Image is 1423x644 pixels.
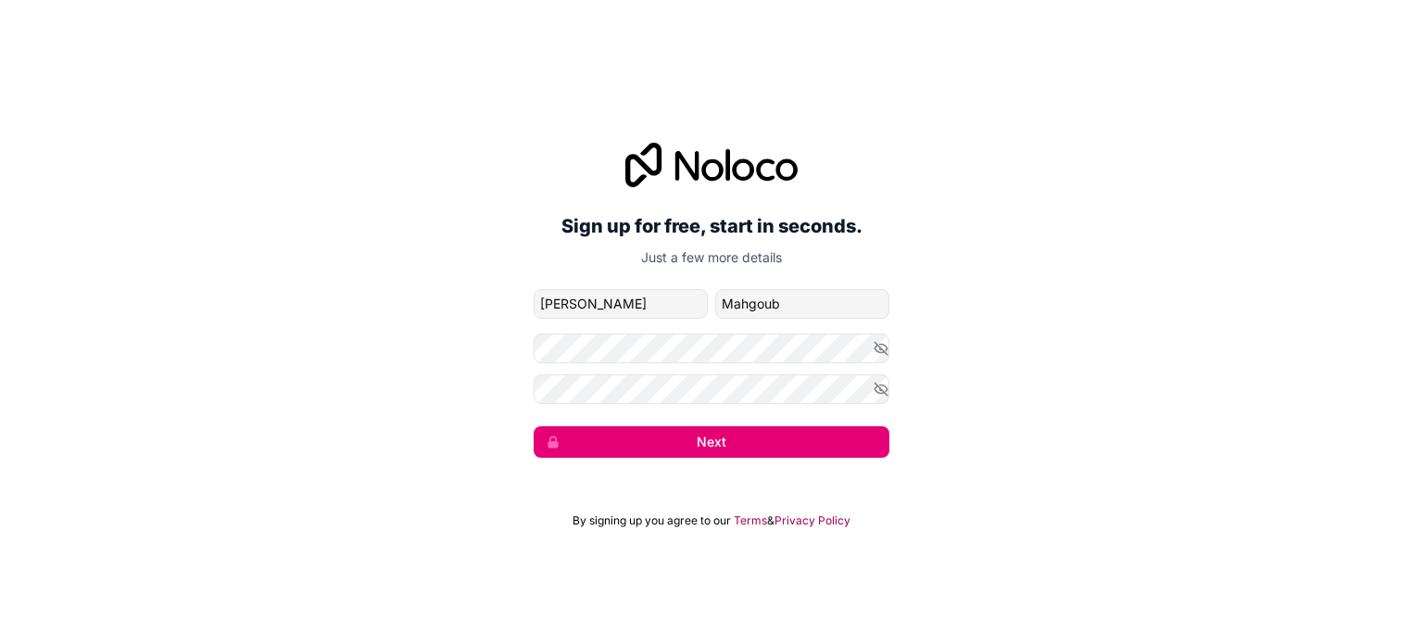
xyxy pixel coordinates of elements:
input: family-name [715,289,889,319]
input: Confirm password [534,374,889,404]
button: Next [534,426,889,458]
h2: Sign up for free, start in seconds. [534,209,889,243]
input: given-name [534,289,708,319]
a: Terms [734,513,767,528]
span: By signing up you agree to our [573,513,731,528]
input: Password [534,334,889,363]
span: & [767,513,774,528]
a: Privacy Policy [774,513,850,528]
p: Just a few more details [534,248,889,267]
